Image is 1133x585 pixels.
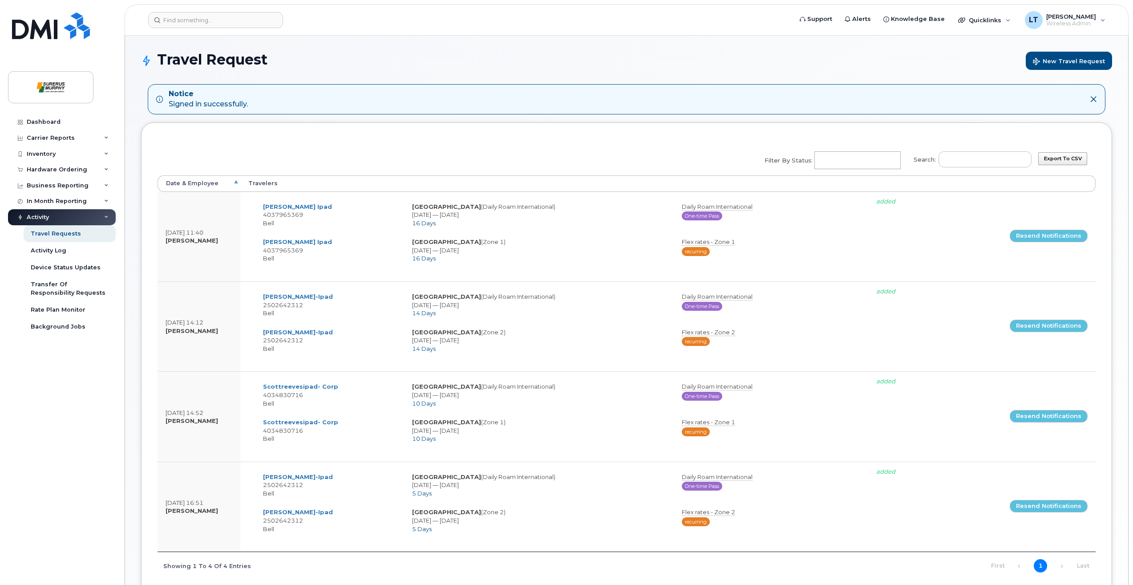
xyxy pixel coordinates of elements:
[682,482,722,491] span: 30 days pass
[141,52,1112,70] h1: Travel Request
[412,418,481,426] strong: [GEOGRAPHIC_DATA]
[412,435,436,442] span: 10 Days
[1026,52,1112,70] button: New Travel Request
[166,417,218,424] strong: [PERSON_NAME]
[1002,175,1096,191] th: : activate to sort column ascending
[255,467,404,503] td: 2502642312 Bell
[263,383,338,390] a: Scottreevesipad- Corp
[158,558,251,573] div: Showing 1 to 4 of 4 entries
[263,238,332,245] a: [PERSON_NAME] Ipad
[263,203,332,210] a: [PERSON_NAME] Ipad
[166,327,218,334] strong: [PERSON_NAME]
[1010,230,1088,242] a: Resend Notifications
[158,462,240,552] td: [DATE] 16:51
[158,281,240,371] td: [DATE] 14:12
[404,503,674,538] td: (Zone 2) [DATE] — [DATE]
[255,287,404,323] td: 2502642312 Bell
[169,89,248,110] div: Signed in successfully.
[1055,560,1068,573] a: Next
[682,238,735,246] span: Flex rates - Zone 1
[939,151,1032,167] input: Search:
[765,156,813,165] span: Filter by Status:
[412,309,436,317] span: 14 Days
[682,427,710,436] span: Recurring (AUTO renewal every 30 days)
[682,473,753,481] span: Daily Roam International
[876,288,895,295] i: added
[412,255,436,262] span: 16 Days
[1033,58,1105,66] span: New Travel Request
[682,392,722,401] span: 30 days pass
[412,525,432,532] span: 5 Days
[255,377,404,413] td: 4034830716 Bell
[412,508,481,516] strong: [GEOGRAPHIC_DATA]
[876,468,895,475] i: added
[682,203,753,211] span: Daily Roam International
[255,503,404,538] td: 2502642312 Bell
[404,467,674,503] td: (Daily Roam International) [DATE] — [DATE]
[404,232,674,268] td: (Zone 1) [DATE] — [DATE]
[166,237,218,244] strong: [PERSON_NAME]
[1044,155,1082,162] span: Export to CSV
[1034,559,1047,573] a: 1
[404,287,674,323] td: (Daily Roam International) [DATE] — [DATE]
[255,232,404,268] td: 4037965369 Bell
[682,418,735,426] span: Flex rates - Zone 1
[682,508,735,516] span: Flex rates - Zone 2
[682,517,710,526] span: Recurring (AUTO renewal every 30 days)
[263,473,333,480] a: [PERSON_NAME]-Ipad
[908,146,1032,171] label: Search:
[876,198,895,205] i: added
[404,377,674,413] td: (Daily Roam International) [DATE] — [DATE]
[412,219,436,227] span: 16 Days
[263,508,333,516] a: [PERSON_NAME]-Ipad
[255,413,404,448] td: 4034830716 Bell
[158,192,240,281] td: [DATE] 11:40
[158,175,240,191] th: Date &amp; Employee: activate to sort column descending
[682,329,735,336] span: Flex rates - Zone 2
[412,345,436,352] span: 14 Days
[166,507,218,514] strong: [PERSON_NAME]
[412,490,432,497] span: 5 Days
[412,473,481,480] strong: [GEOGRAPHIC_DATA]
[1012,560,1026,573] a: Previous
[815,152,898,168] input: Filter by Status:
[412,203,481,210] strong: [GEOGRAPHIC_DATA]
[169,89,248,99] strong: Notice
[682,293,753,301] span: Daily Roam International
[412,383,481,390] strong: [GEOGRAPHIC_DATA]
[255,197,404,233] td: 4037965369 Bell
[263,418,338,426] a: Scottreevesipad- Corp
[240,175,1002,191] th: Travelers: activate to sort column ascending
[1010,410,1088,422] a: Resend Notifications
[682,247,710,256] span: Recurring (AUTO renewal every 30 days)
[682,302,722,311] span: 30 days pass
[404,323,674,358] td: (Zone 2) [DATE] — [DATE]
[682,383,753,390] span: Daily Roam International
[412,238,481,245] strong: [GEOGRAPHIC_DATA]
[404,413,674,448] td: (Zone 1) [DATE] — [DATE]
[1010,320,1088,332] a: Resend Notifications
[412,400,436,407] span: 10 Days
[1076,559,1090,573] a: Last
[991,559,1004,573] a: First
[1010,500,1088,512] a: Resend Notifications
[876,378,895,385] i: added
[263,329,333,336] a: [PERSON_NAME]-Ipad
[255,323,404,358] td: 2502642312 Bell
[412,293,481,300] strong: [GEOGRAPHIC_DATA]
[412,329,481,336] strong: [GEOGRAPHIC_DATA]
[682,211,722,220] span: 30 days pass
[404,197,674,233] td: (Daily Roam International) [DATE] — [DATE]
[263,293,333,300] a: [PERSON_NAME]-Ipad
[158,371,240,461] td: [DATE] 14:52
[682,337,710,346] span: Recurring (AUTO renewal every 30 days)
